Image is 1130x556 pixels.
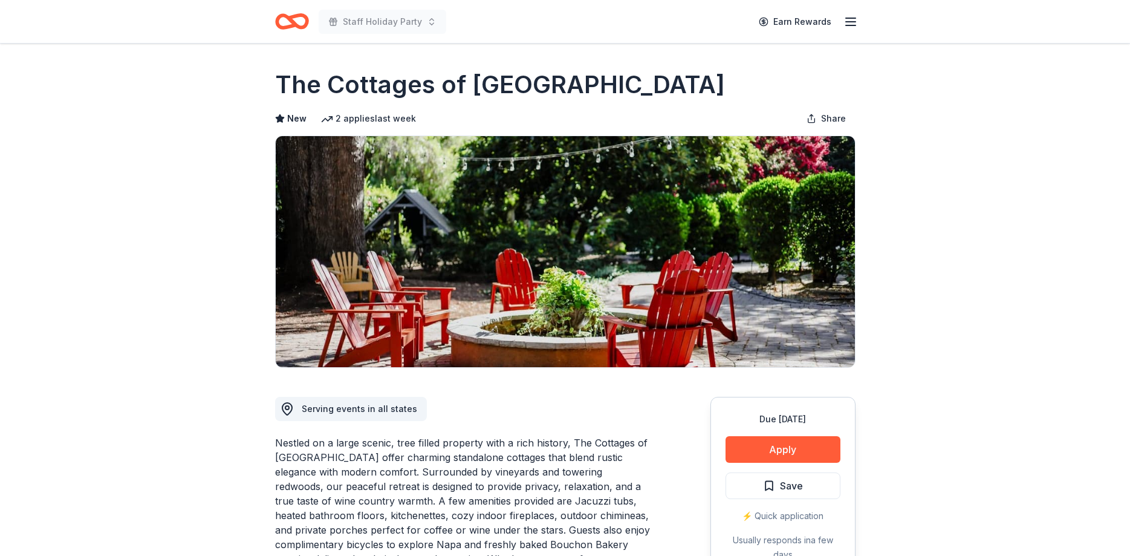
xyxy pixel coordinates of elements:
h1: The Cottages of [GEOGRAPHIC_DATA] [275,68,725,102]
button: Apply [726,436,840,463]
div: ⚡️ Quick application [726,509,840,523]
img: Image for The Cottages of Napa Valley [276,136,855,367]
span: New [287,111,307,126]
button: Share [797,106,856,131]
span: Share [821,111,846,126]
button: Save [726,473,840,499]
button: Staff Holiday Party [319,10,446,34]
a: Earn Rewards [752,11,839,33]
a: Home [275,7,309,36]
span: Save [780,478,803,494]
div: Due [DATE] [726,412,840,427]
span: Serving events in all states [302,404,417,414]
div: 2 applies last week [321,111,416,126]
span: Staff Holiday Party [343,15,422,29]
